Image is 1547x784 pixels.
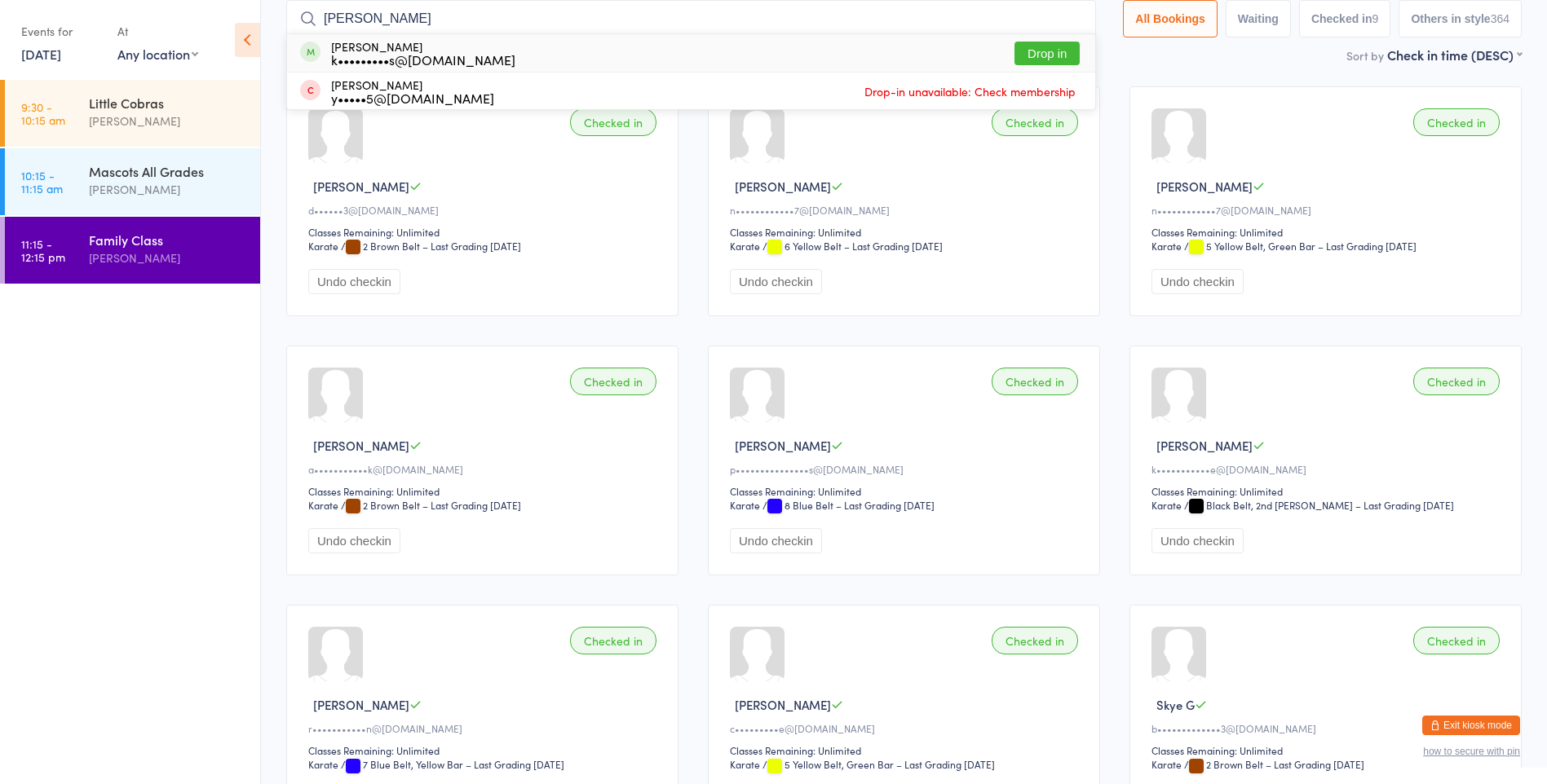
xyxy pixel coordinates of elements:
[331,78,494,104] div: [PERSON_NAME]
[1156,178,1253,195] span: [PERSON_NAME]
[331,91,494,104] div: y•••••5@[DOMAIN_NAME]
[1413,108,1500,136] div: Checked in
[735,437,831,454] span: [PERSON_NAME]
[570,108,656,136] div: Checked in
[308,498,338,512] div: Karate
[308,462,661,476] div: a•••••••••••k@[DOMAIN_NAME]
[21,18,101,45] div: Events for
[992,108,1078,136] div: Checked in
[308,225,661,239] div: Classes Remaining: Unlimited
[308,269,400,294] button: Undo checkin
[730,239,760,253] div: Karate
[21,237,65,263] time: 11:15 - 12:15 pm
[5,148,260,215] a: 10:15 -11:15 amMascots All Grades[PERSON_NAME]
[735,178,831,195] span: [PERSON_NAME]
[308,203,661,217] div: d••••••3@[DOMAIN_NAME]
[1156,437,1253,454] span: [PERSON_NAME]
[1346,47,1384,64] label: Sort by
[1423,746,1520,757] button: how to secure with pin
[730,269,822,294] button: Undo checkin
[762,239,943,253] span: / 6 Yellow Belt – Last Grading [DATE]
[308,721,661,735] div: r•••••••••••n@[DOMAIN_NAME]
[1387,46,1522,64] div: Check in time (DESC)
[1184,239,1417,253] span: / 5 Yellow Belt, Green Bar – Last Grading [DATE]
[1491,12,1509,25] div: 364
[21,169,63,195] time: 10:15 - 11:15 am
[1014,42,1080,65] button: Drop in
[1151,203,1505,217] div: n••••••••••••7@[DOMAIN_NAME]
[1151,528,1244,553] button: Undo checkin
[1151,225,1505,239] div: Classes Remaining: Unlimited
[992,368,1078,395] div: Checked in
[570,368,656,395] div: Checked in
[730,462,1083,476] div: p•••••••••••••••s@[DOMAIN_NAME]
[89,94,246,112] div: Little Cobras
[5,217,260,284] a: 11:15 -12:15 pmFamily Class[PERSON_NAME]
[21,100,65,126] time: 9:30 - 10:15 am
[735,696,831,713] span: [PERSON_NAME]
[730,757,760,771] div: Karate
[730,225,1083,239] div: Classes Remaining: Unlimited
[1422,716,1520,735] button: Exit kiosk mode
[1372,12,1379,25] div: 9
[1151,239,1182,253] div: Karate
[1151,462,1505,476] div: k•••••••••••e@[DOMAIN_NAME]
[89,249,246,267] div: [PERSON_NAME]
[730,721,1083,735] div: c•••••••••e@[DOMAIN_NAME]
[89,162,246,180] div: Mascots All Grades
[331,40,515,66] div: [PERSON_NAME]
[89,112,246,130] div: [PERSON_NAME]
[117,18,198,45] div: At
[860,79,1080,104] span: Drop-in unavailable: Check membership
[1151,498,1182,512] div: Karate
[1156,696,1195,713] span: Skye G
[730,203,1083,217] div: n••••••••••••7@[DOMAIN_NAME]
[570,627,656,654] div: Checked in
[730,743,1083,757] div: Classes Remaining: Unlimited
[1151,757,1182,771] div: Karate
[21,45,61,63] a: [DATE]
[730,528,822,553] button: Undo checkin
[313,178,409,195] span: [PERSON_NAME]
[1184,498,1454,512] span: / Black Belt, 2nd [PERSON_NAME] – Last Grading [DATE]
[331,53,515,66] div: k•••••••••s@[DOMAIN_NAME]
[308,757,338,771] div: Karate
[341,498,521,512] span: / 2 Brown Belt – Last Grading [DATE]
[308,239,338,253] div: Karate
[1151,484,1505,498] div: Classes Remaining: Unlimited
[1413,627,1500,654] div: Checked in
[762,498,935,512] span: / 8 Blue Belt – Last Grading [DATE]
[1151,743,1505,757] div: Classes Remaining: Unlimited
[308,484,661,498] div: Classes Remaining: Unlimited
[308,743,661,757] div: Classes Remaining: Unlimited
[762,757,995,771] span: / 5 Yellow Belt, Green Bar – Last Grading [DATE]
[341,239,521,253] span: / 2 Brown Belt – Last Grading [DATE]
[89,231,246,249] div: Family Class
[313,437,409,454] span: [PERSON_NAME]
[1151,721,1505,735] div: b•••••••••••••3@[DOMAIN_NAME]
[1184,757,1364,771] span: / 2 Brown Belt – Last Grading [DATE]
[313,696,409,713] span: [PERSON_NAME]
[308,528,400,553] button: Undo checkin
[1151,269,1244,294] button: Undo checkin
[730,498,760,512] div: Karate
[117,45,198,63] div: Any location
[1413,368,1500,395] div: Checked in
[730,484,1083,498] div: Classes Remaining: Unlimited
[341,757,564,771] span: / 7 Blue Belt, Yellow Bar – Last Grading [DATE]
[5,80,260,147] a: 9:30 -10:15 amLittle Cobras[PERSON_NAME]
[992,627,1078,654] div: Checked in
[89,180,246,199] div: [PERSON_NAME]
